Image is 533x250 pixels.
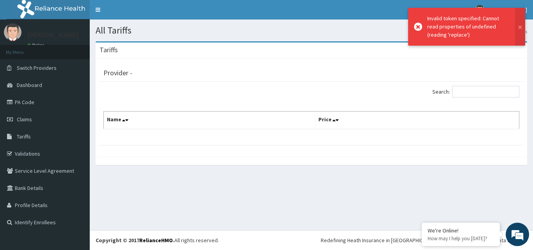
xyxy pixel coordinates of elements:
span: Tariffs [17,133,31,140]
th: Name [104,112,315,129]
a: RelianceHMO [139,237,173,244]
label: Search: [432,86,519,98]
span: Claims [17,116,32,123]
h3: Provider - [103,69,132,76]
p: [PERSON_NAME] [27,32,78,39]
h3: Tariffs [99,46,118,53]
img: User Image [475,5,485,15]
div: Redefining Heath Insurance in [GEOGRAPHIC_DATA] using Telemedicine and Data Science! [321,236,527,244]
span: [PERSON_NAME] [489,6,527,13]
span: Dashboard [17,82,42,89]
a: Online [27,43,46,48]
img: User Image [4,23,21,41]
div: We're Online! [428,227,494,234]
strong: Copyright © 2017 . [96,237,174,244]
th: Price [315,112,519,129]
h1: All Tariffs [96,25,527,35]
footer: All rights reserved. [90,230,533,250]
div: Invalid token specified: Cannot read properties of undefined (reading 'replace') [427,14,508,39]
input: Search: [452,86,519,98]
p: How may I help you today? [428,235,494,242]
span: Switch Providers [17,64,57,71]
